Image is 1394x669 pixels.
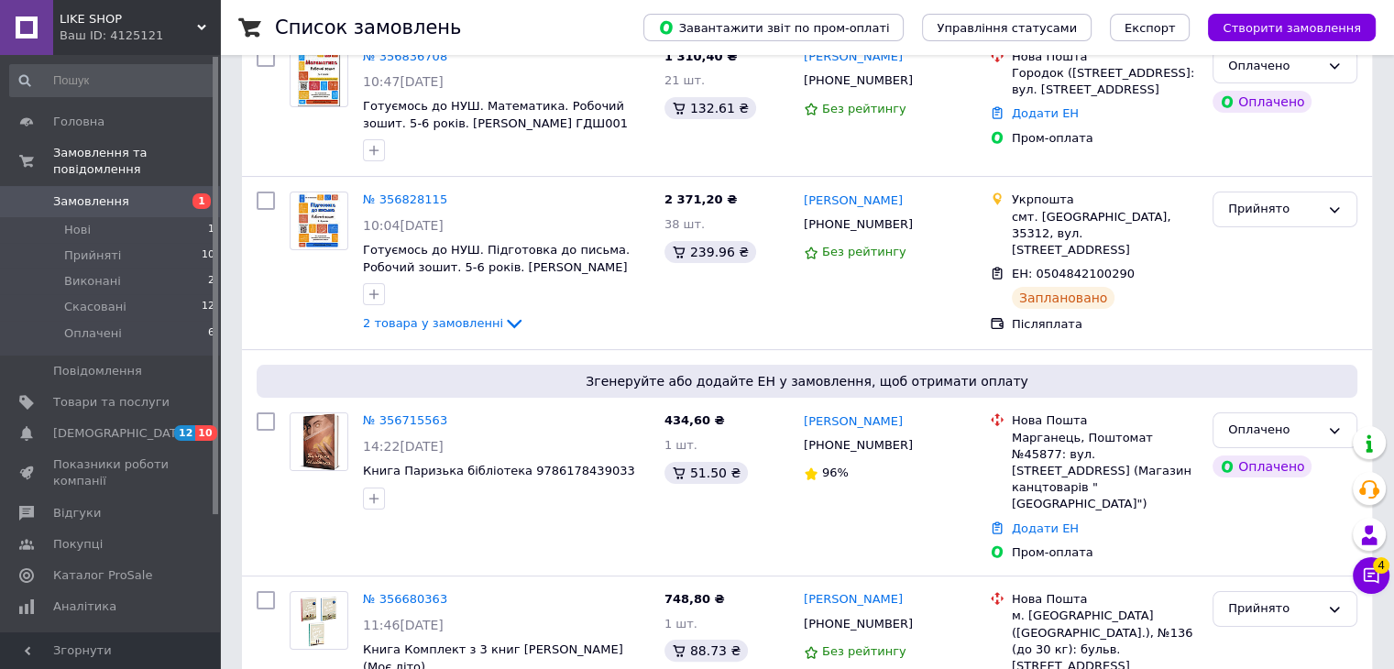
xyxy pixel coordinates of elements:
div: Оплачено [1228,57,1320,76]
span: Без рейтингу [822,644,906,658]
a: [PERSON_NAME] [804,591,903,609]
button: Завантажити звіт по пром-оплаті [643,14,904,41]
div: Оплачено [1228,421,1320,440]
img: Фото товару [298,49,339,106]
div: Оплачено [1213,91,1312,113]
span: 2 371,20 ₴ [664,192,737,206]
span: 2 товара у замовленні [363,316,503,330]
div: Післяплата [1012,316,1198,333]
a: № 356715563 [363,413,447,427]
span: [DEMOGRAPHIC_DATA] [53,425,189,442]
span: Управління сайтом [53,630,170,663]
img: Фото товару [291,413,347,470]
button: Експорт [1110,14,1191,41]
div: [PHONE_NUMBER] [800,213,917,236]
span: Товари та послуги [53,394,170,411]
span: 434,60 ₴ [664,413,725,427]
span: 11:46[DATE] [363,618,444,632]
span: Завантажити звіт по пром-оплаті [658,19,889,36]
span: 1 310,40 ₴ [664,49,737,63]
div: Марганець, Поштомат №45877: вул. [STREET_ADDRESS] (Магазин канцтоварів "[GEOGRAPHIC_DATA]") [1012,430,1198,513]
span: 96% [822,466,849,479]
div: 88.73 ₴ [664,640,748,662]
span: 1 [208,222,214,238]
span: 38 шт. [664,217,705,231]
span: Виконані [64,273,121,290]
span: 6 [208,325,214,342]
span: 1 [192,193,211,209]
span: Управління статусами [937,21,1077,35]
span: Покупці [53,536,103,553]
div: 239.96 ₴ [664,241,756,263]
span: Замовлення та повідомлення [53,145,220,178]
div: Прийнято [1228,200,1320,219]
div: [PHONE_NUMBER] [800,612,917,636]
span: 1 шт. [664,617,697,631]
input: Пошук [9,64,216,97]
a: [PERSON_NAME] [804,192,903,210]
span: Каталог ProSale [53,567,152,584]
span: Аналітика [53,598,116,615]
a: Фото товару [290,49,348,107]
span: 748,80 ₴ [664,592,725,606]
span: Згенеруйте або додайте ЕН у замовлення, щоб отримати оплату [264,372,1350,390]
span: 10 [202,247,214,264]
a: Фото товару [290,591,348,650]
span: Скасовані [64,299,126,315]
span: Без рейтингу [822,245,906,258]
span: 12 [202,299,214,315]
a: 2 товара у замовленні [363,316,525,330]
h1: Список замовлень [275,16,461,38]
div: смт. [GEOGRAPHIC_DATA], 35312, вул. [STREET_ADDRESS] [1012,209,1198,259]
a: Створити замовлення [1190,20,1376,34]
span: 14:22[DATE] [363,439,444,454]
a: [PERSON_NAME] [804,413,903,431]
div: Укрпошта [1012,192,1198,208]
div: 132.61 ₴ [664,97,756,119]
span: LIKE SHOP [60,11,197,27]
span: Замовлення [53,193,129,210]
div: Нова Пошта [1012,591,1198,608]
a: Фото товару [290,412,348,471]
div: Ваш ID: 4125121 [60,27,220,44]
span: ЕН: 0504842100290 [1012,267,1135,280]
span: 1 шт. [664,438,697,452]
img: Фото товару [298,192,339,249]
span: 12 [174,425,195,441]
div: [PHONE_NUMBER] [800,433,917,457]
a: № 356828115 [363,192,447,206]
span: Прийняті [64,247,121,264]
a: Додати ЕН [1012,521,1079,535]
div: Оплачено [1213,455,1312,477]
span: Повідомлення [53,363,142,379]
span: 4 [1373,557,1389,574]
span: Оплачені [64,325,122,342]
div: Заплановано [1012,287,1115,309]
a: № 356836708 [363,49,447,63]
span: 21 шт. [664,73,705,87]
span: Показники роботи компанії [53,456,170,489]
span: Нові [64,222,91,238]
div: Прийнято [1228,599,1320,619]
div: Нова Пошта [1012,412,1198,429]
span: 10:04[DATE] [363,218,444,233]
span: Створити замовлення [1223,21,1361,35]
span: 2 [208,273,214,290]
a: № 356680363 [363,592,447,606]
button: Створити замовлення [1208,14,1376,41]
button: Чат з покупцем4 [1353,557,1389,594]
span: Експорт [1125,21,1176,35]
div: Пром-оплата [1012,544,1198,561]
div: Нова Пошта [1012,49,1198,65]
a: Готуємось до НУШ. Математика. Робочий зошит. 5-6 років. [PERSON_NAME] ГДШ001 9786170040084 [363,99,628,147]
a: [PERSON_NAME] [804,49,903,66]
span: 10 [195,425,216,441]
a: Готуємось до НУШ. Підготовка до письма. Робочий зошит. 5-6 років. [PERSON_NAME] ГДШ004 9786170040114 [363,243,630,291]
span: 10:47[DATE] [363,74,444,89]
a: Фото товару [290,192,348,250]
a: Книга Паризька бібліотека 9786178439033 [363,464,635,477]
a: Додати ЕН [1012,106,1079,120]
